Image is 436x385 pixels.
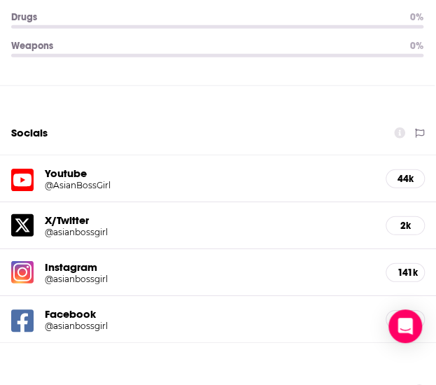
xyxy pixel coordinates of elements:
[11,11,399,23] p: Drugs
[11,261,34,283] img: iconImage
[45,180,179,190] h5: @AsianBossGirl
[45,321,374,331] a: @asianbossgirl
[45,321,179,331] h5: @asianbossgirl
[45,180,374,190] a: @AsianBossGirl
[45,227,374,237] a: @asianbossgirl
[398,220,413,232] h5: 2k
[45,307,374,321] h5: Facebook
[11,120,48,146] h2: Socials
[410,40,423,52] p: 0 %
[11,40,399,52] p: Weapons
[45,274,179,284] h5: @asianbossgirl
[45,227,179,237] h5: @asianbossgirl
[45,167,374,180] h5: Youtube
[398,173,413,185] h5: 44k
[410,11,423,23] p: 0 %
[45,274,374,284] a: @asianbossgirl
[398,267,413,279] h5: 141k
[45,260,374,274] h5: Instagram
[45,213,374,227] h5: X/Twitter
[388,309,422,343] div: Open Intercom Messenger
